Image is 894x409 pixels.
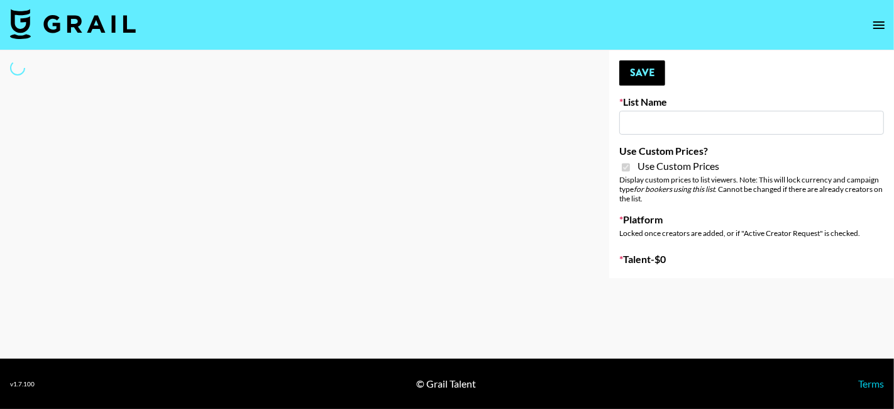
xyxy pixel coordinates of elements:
label: Talent - $ 0 [619,253,884,266]
div: Locked once creators are added, or if "Active Creator Request" is checked. [619,228,884,238]
span: Use Custom Prices [637,160,719,172]
button: Save [619,60,665,86]
label: Use Custom Prices? [619,145,884,157]
em: for bookers using this list [634,184,715,194]
button: open drawer [866,13,891,38]
img: Grail Talent [10,9,136,39]
div: © Grail Talent [417,378,477,390]
div: Display custom prices to list viewers. Note: This will lock currency and campaign type . Cannot b... [619,175,884,203]
a: Terms [858,378,884,389]
div: v 1.7.100 [10,380,35,388]
label: List Name [619,96,884,108]
label: Platform [619,213,884,226]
